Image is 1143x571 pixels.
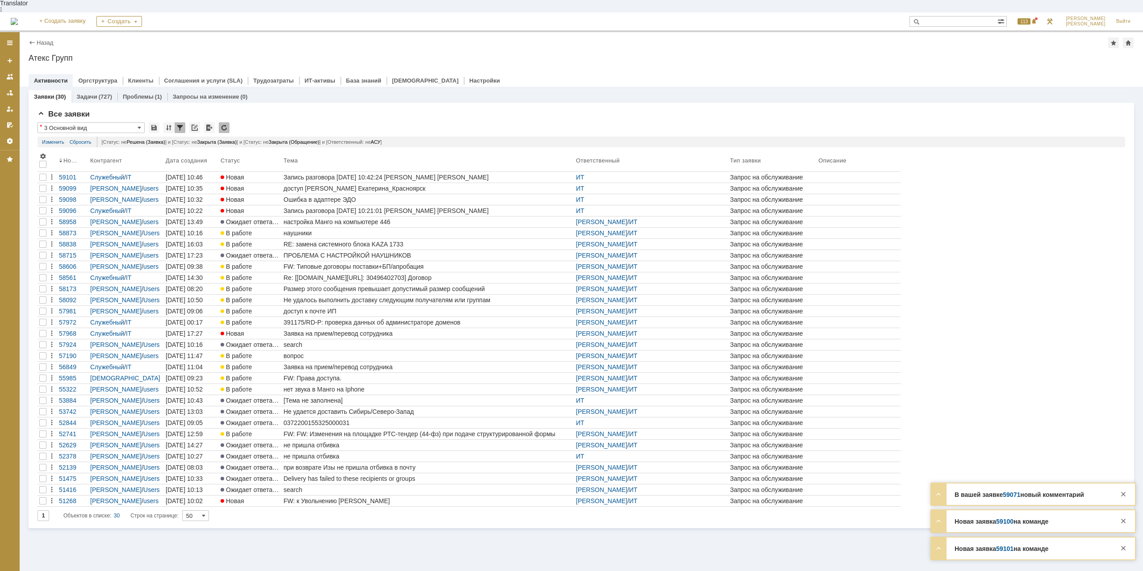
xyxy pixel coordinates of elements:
[59,263,87,270] div: 58606
[576,341,627,348] a: [PERSON_NAME]
[57,317,88,328] a: 57972
[284,308,572,315] div: доступ к почте ИП
[90,174,124,181] a: Служебный
[730,174,815,181] div: Запрос на обслуживание
[166,308,203,315] div: [DATE] 09:06
[284,352,572,359] div: вопрос
[59,218,87,225] div: 58958
[219,261,282,272] a: В работе
[282,151,574,172] th: Тема
[77,93,97,100] a: Задачи
[90,352,142,359] a: [PERSON_NAME]
[728,205,817,216] a: Запрос на обслуживание
[730,157,763,164] div: Тип заявки
[728,261,817,272] a: Запрос на обслуживание
[126,363,131,371] a: IT
[629,308,638,315] a: ИТ
[728,151,817,172] th: Тип заявки
[219,194,282,205] a: Новая
[629,218,638,225] a: ИТ
[730,319,815,326] div: Запрос на обслуживание
[221,263,252,270] span: В работе
[282,306,574,317] a: доступ к почте ИП
[728,339,817,350] a: Запрос на обслуживание
[57,261,88,272] a: 58606
[219,183,282,194] a: Новая
[143,296,160,304] a: Users
[166,252,203,259] div: [DATE] 17:23
[576,263,627,270] a: [PERSON_NAME]
[221,330,244,337] span: Новая
[59,363,87,371] div: 56849
[59,229,87,237] div: 58873
[59,330,87,337] div: 57968
[57,228,88,238] a: 58873
[164,250,219,261] a: [DATE] 17:23
[57,250,88,261] a: 58715
[219,306,282,317] a: В работе
[57,328,88,339] a: 57968
[282,194,574,205] a: Ошибка в адаптере ЭДО
[728,283,817,294] a: Запрос на обслуживание
[728,306,817,317] a: Запрос на обслуживание
[90,185,142,192] a: [PERSON_NAME]
[219,362,282,372] a: В работе
[204,122,215,133] div: Экспорт списка
[221,319,252,326] span: В работе
[728,250,817,261] a: Запрос на обслуживание
[166,296,203,304] div: [DATE] 10:50
[284,241,572,248] div: RE: замена системного блока KAZA 1733
[728,350,817,361] a: Запрос на обслуживание
[164,217,219,227] a: [DATE] 13:49
[143,352,159,359] a: users
[96,16,142,27] div: Создать
[11,18,18,25] img: logo
[576,363,627,371] a: [PERSON_NAME]
[221,207,244,214] span: Новая
[59,207,87,214] div: 59096
[90,229,142,237] a: [PERSON_NAME]
[221,274,252,281] span: В работе
[629,229,638,237] a: ИТ
[576,330,627,337] a: [PERSON_NAME]
[128,77,154,84] a: Клиенты
[730,274,815,281] div: Запрос на обслуживание
[90,285,142,292] a: [PERSON_NAME]
[57,239,88,250] a: 58838
[164,194,219,205] a: [DATE] 10:32
[282,350,574,361] a: вопрос
[282,205,574,216] a: Запись разговора [DATE] 10:21:01 [PERSON_NAME] [PERSON_NAME]
[143,196,159,203] a: users
[284,196,572,203] div: Ошибка в адаптере ЭДО
[282,172,574,183] a: Запись разговора [DATE] 10:42:24 [PERSON_NAME] [PERSON_NAME]
[219,122,229,133] div: Обновлять список
[629,341,638,348] a: ИТ
[728,295,817,305] a: Запрос на обслуживание
[126,319,131,326] a: IT
[164,283,219,294] a: [DATE] 08:20
[78,77,117,84] a: Оргструктура
[3,86,17,100] a: Заявки в моей ответственности
[59,285,87,292] div: 58173
[576,196,584,203] a: ИТ
[576,274,627,281] a: [PERSON_NAME]
[629,363,638,371] a: ИТ
[57,362,88,372] a: 56849
[126,174,131,181] a: IT
[3,54,17,68] a: Создать заявку
[730,308,815,315] div: Запрос на обслуживание
[175,122,185,133] div: Фильтрация...
[221,296,252,304] span: В работе
[164,77,243,84] a: Соглашения и услуги (SLA)
[90,157,124,164] div: Контрагент
[284,330,572,337] div: Заявка на прием/перевод сотрудника
[166,263,203,270] div: [DATE] 09:38
[164,239,219,250] a: [DATE] 16:03
[57,306,88,317] a: 57981
[730,252,815,259] div: Запрос на обслуживание
[221,285,252,292] span: В работе
[284,174,572,181] div: Запись разговора [DATE] 10:42:24 [PERSON_NAME] [PERSON_NAME]
[392,77,459,84] a: [DEMOGRAPHIC_DATA]
[282,295,574,305] a: Не удалось выполнить доставку следующим получателям или группам
[173,93,239,100] a: Запросы на изменение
